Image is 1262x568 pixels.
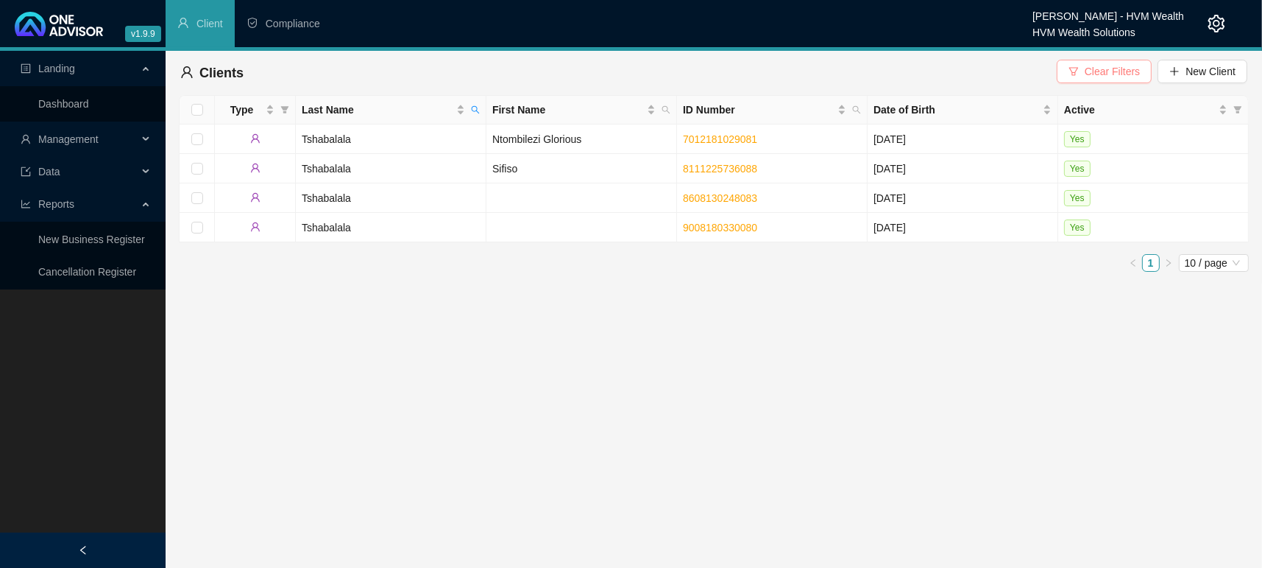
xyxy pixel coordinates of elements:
span: Yes [1064,220,1091,236]
span: Yes [1064,161,1091,177]
span: 10 / page [1185,255,1243,271]
span: Reports [38,198,74,210]
td: Tshabalala [296,183,486,213]
a: 1 [1143,255,1159,271]
span: user [250,163,260,173]
span: Clear Filters [1085,63,1140,80]
td: Tshabalala [296,125,486,154]
span: Date of Birth [873,102,1040,118]
img: 2df55531c6924b55f21c4cf5d4484680-logo-light.svg [15,12,103,36]
span: Last Name [302,102,453,118]
td: Ntombilezi Glorious [486,125,677,154]
span: Yes [1064,131,1091,147]
span: user [21,134,31,144]
span: user [250,192,260,203]
span: search [662,105,670,114]
span: safety [247,17,258,29]
div: HVM Wealth Solutions [1032,20,1184,36]
li: 1 [1142,254,1160,272]
td: [DATE] [868,213,1058,242]
span: filter [1233,105,1242,114]
span: Management [38,133,99,145]
span: Landing [38,63,75,74]
button: Clear Filters [1057,60,1152,83]
span: First Name [492,102,644,118]
td: Tshabalala [296,154,486,183]
th: ID Number [677,96,868,125]
span: plus [1169,66,1180,77]
span: left [78,545,88,555]
td: Tshabalala [296,213,486,242]
span: Clients [199,66,244,80]
span: search [468,99,483,121]
span: Yes [1064,190,1091,206]
span: user [250,222,260,232]
span: right [1164,259,1173,267]
a: New Business Register [38,234,145,245]
span: user [180,66,194,79]
td: [DATE] [868,154,1058,183]
span: left [1129,259,1138,267]
span: Type [221,102,263,118]
span: search [659,99,673,121]
a: 8111225736088 [683,163,757,175]
a: 8608130248083 [683,192,757,204]
td: [DATE] [868,125,1058,154]
span: Client [196,18,223,29]
span: Active [1064,102,1216,118]
span: setting [1208,15,1225,32]
span: New Client [1185,63,1236,80]
span: profile [21,63,31,74]
span: search [471,105,480,114]
button: right [1160,254,1177,272]
span: ID Number [683,102,834,118]
span: line-chart [21,199,31,209]
a: 9008180330080 [683,222,757,234]
button: New Client [1158,60,1247,83]
span: user [177,17,189,29]
span: import [21,166,31,177]
span: filter [280,105,289,114]
span: v1.9.9 [125,26,161,42]
li: Next Page [1160,254,1177,272]
th: Type [215,96,296,125]
span: Data [38,166,60,178]
th: Date of Birth [868,96,1058,125]
span: Compliance [266,18,320,29]
span: filter [277,99,292,121]
span: filter [1230,99,1245,121]
li: Previous Page [1124,254,1142,272]
div: [PERSON_NAME] - HVM Wealth [1032,4,1184,20]
a: Dashboard [38,98,89,110]
td: [DATE] [868,183,1058,213]
th: Last Name [296,96,486,125]
a: Cancellation Register [38,266,136,278]
span: search [852,105,861,114]
th: Active [1058,96,1249,125]
span: search [849,99,864,121]
th: First Name [486,96,677,125]
button: left [1124,254,1142,272]
span: filter [1068,66,1079,77]
td: Sifiso [486,154,677,183]
div: Page Size [1179,254,1249,272]
span: user [250,133,260,144]
a: 7012181029081 [683,133,757,145]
